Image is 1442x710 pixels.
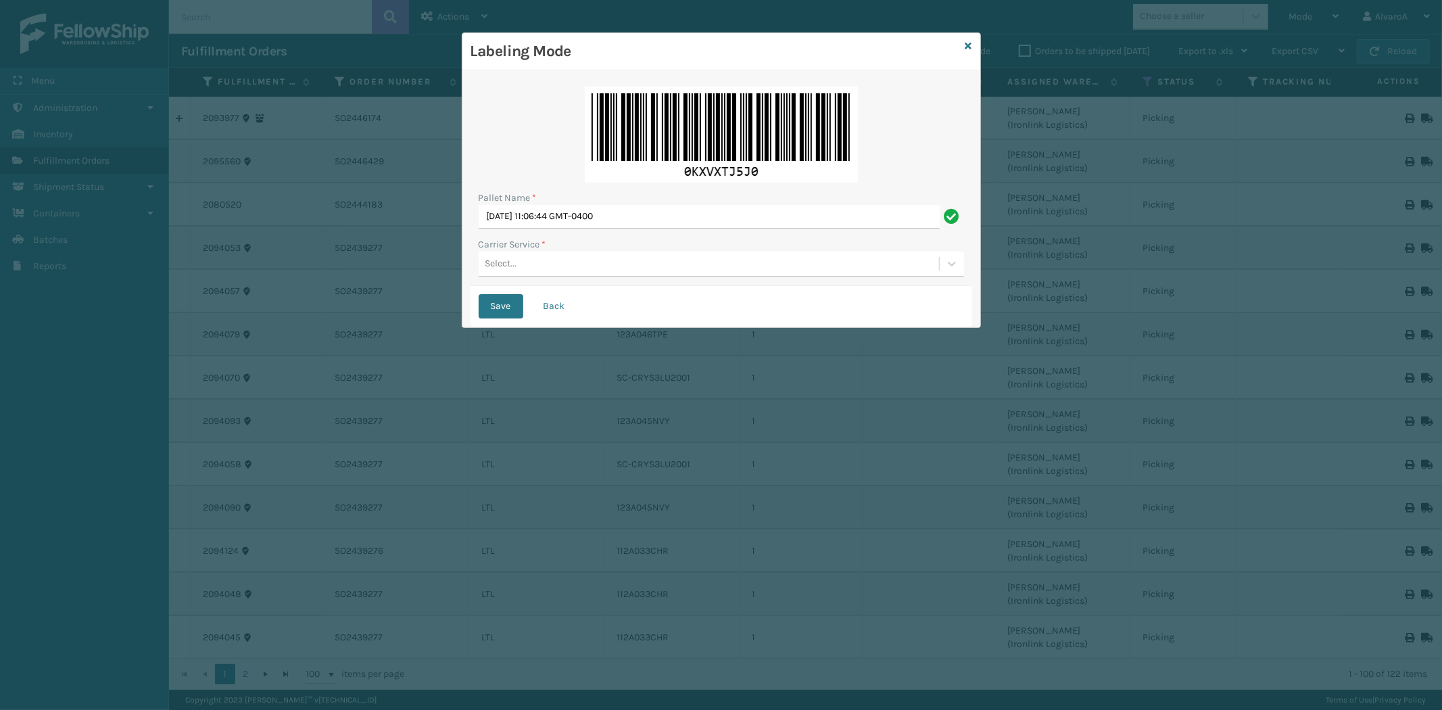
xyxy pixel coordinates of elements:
[479,191,537,205] label: Pallet Name
[479,237,546,252] label: Carrier Service
[485,257,517,271] div: Select...
[479,294,523,318] button: Save
[471,41,960,62] h3: Labeling Mode
[585,87,858,183] img: 5RWo2gAAAAGSURBVAMAzoKGkF+XkTwAAAAASUVORK5CYII=
[531,294,577,318] button: Back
